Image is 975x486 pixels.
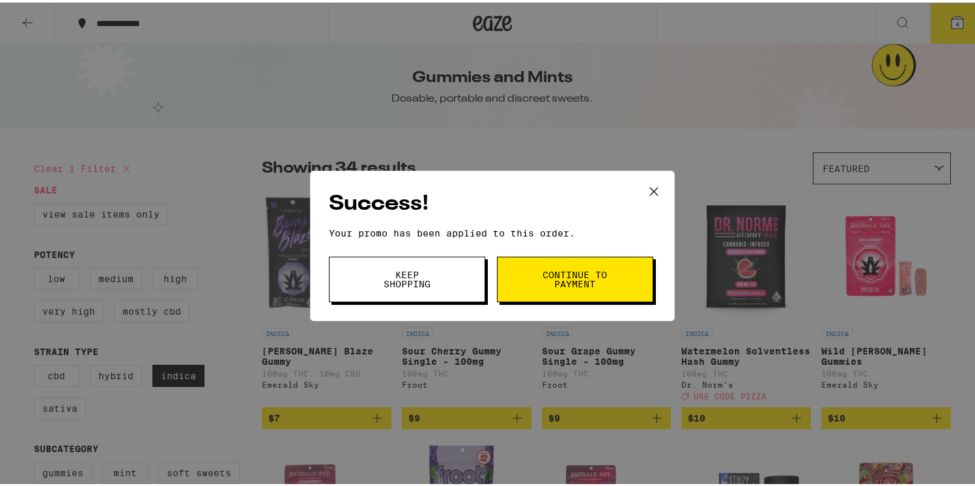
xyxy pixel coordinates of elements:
span: Keep Shopping [374,268,440,286]
button: Keep Shopping [329,254,485,300]
p: Your promo has been applied to this order. [329,225,656,236]
span: Continue to payment [542,268,608,286]
button: Continue to payment [497,254,653,300]
h2: Success! [329,187,656,216]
